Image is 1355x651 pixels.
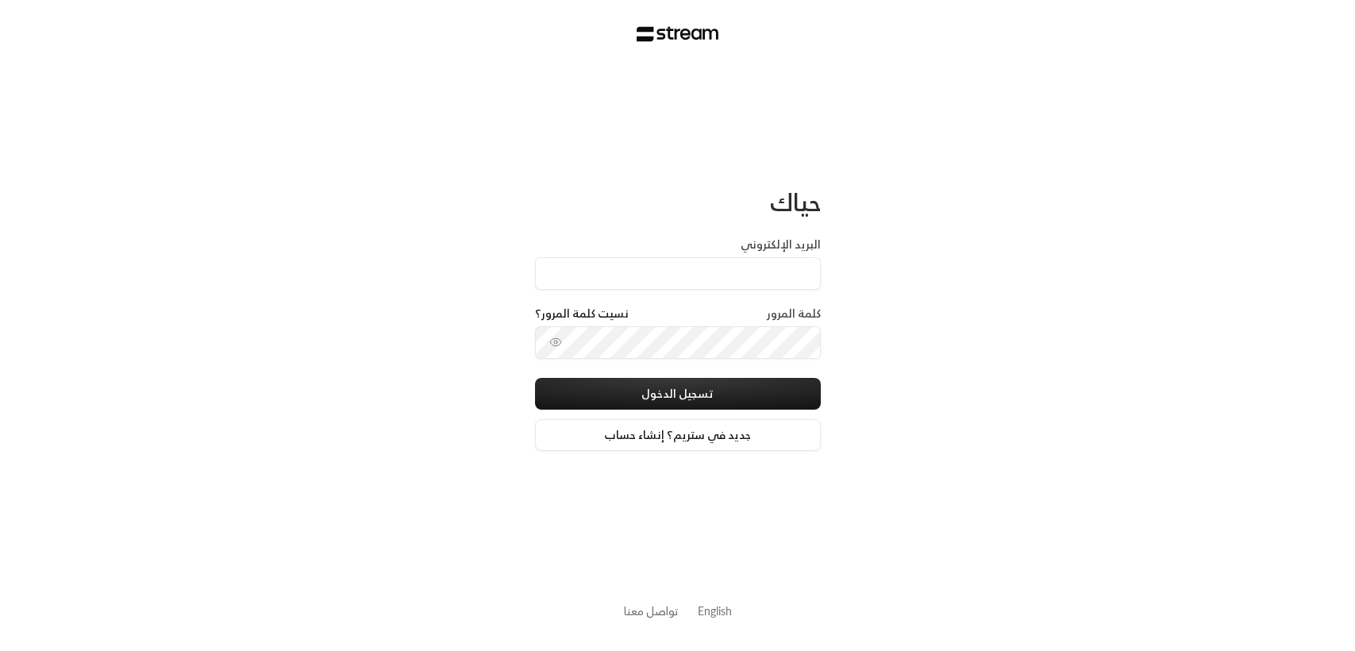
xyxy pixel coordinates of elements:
button: تسجيل الدخول [535,378,821,410]
span: حياك [770,181,821,223]
a: جديد في ستريم؟ إنشاء حساب [535,419,821,451]
a: تواصل معنا [624,601,679,621]
a: نسيت كلمة المرور؟ [535,306,629,322]
a: English [698,596,732,626]
button: toggle password visibility [543,329,568,355]
button: تواصل معنا [624,603,679,619]
label: كلمة المرور [767,306,821,322]
label: البريد الإلكتروني [741,237,821,252]
img: Stream Logo [637,26,718,42]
